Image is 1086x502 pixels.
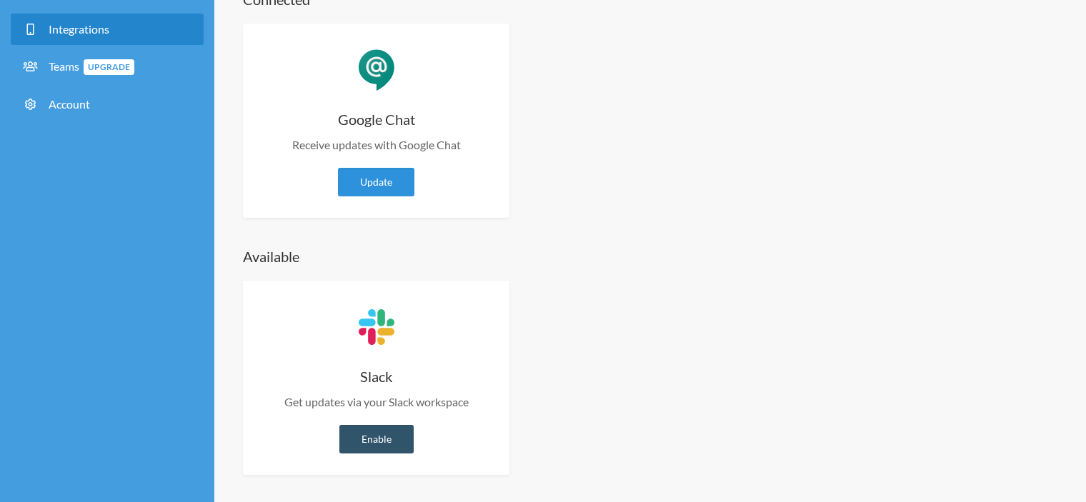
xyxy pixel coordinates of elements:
[84,59,134,75] span: Upgrade
[11,89,204,120] a: Account
[264,109,488,129] h4: Google Chat
[49,59,134,73] span: Teams
[339,425,414,453] a: Enable
[11,14,204,45] a: Integrations
[264,366,488,386] h4: Slack
[264,393,488,411] p: Get updates via your Slack workspace
[243,246,1057,266] h4: Available
[49,97,90,111] span: Account
[264,136,488,154] p: Receive updates with Google Chat
[49,22,109,36] span: Integrations
[11,51,204,83] a: TeamsUpgrade
[338,168,414,196] a: Update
